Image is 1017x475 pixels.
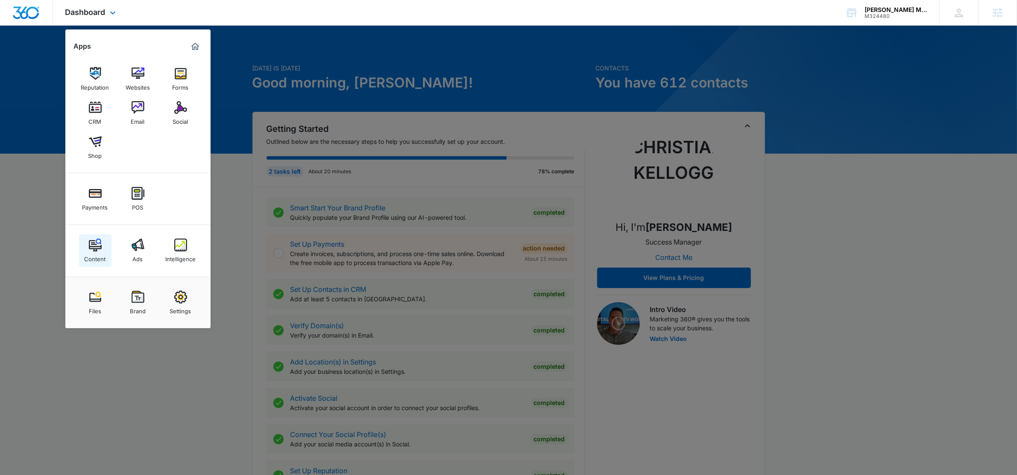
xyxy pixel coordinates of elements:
div: Social [173,114,188,125]
div: Websites [126,80,150,91]
a: Brand [122,286,154,319]
a: Forms [164,63,197,95]
div: account id [865,13,927,19]
a: Email [122,97,154,129]
div: Payments [82,200,108,211]
img: logo_orange.svg [14,14,21,20]
div: Keywords by Traffic [94,50,144,56]
a: Intelligence [164,234,197,267]
div: Reputation [81,80,109,91]
a: Marketing 360® Dashboard [188,40,202,53]
div: Files [89,303,101,315]
a: CRM [79,97,111,129]
a: Reputation [79,63,111,95]
a: Files [79,286,111,319]
a: Websites [122,63,154,95]
a: POS [122,183,154,215]
div: Domain Overview [32,50,76,56]
div: Content [85,251,106,262]
img: tab_domain_overview_orange.svg [23,50,30,56]
a: Shop [79,131,111,163]
div: Shop [88,148,102,159]
a: Content [79,234,111,267]
img: website_grey.svg [14,22,21,29]
a: Social [164,97,197,129]
img: tab_keywords_by_traffic_grey.svg [85,50,92,56]
div: Forms [173,80,189,91]
div: Settings [170,303,191,315]
div: Ads [133,251,143,262]
div: CRM [89,114,102,125]
div: Brand [130,303,146,315]
div: Intelligence [165,251,196,262]
a: Settings [164,286,197,319]
h2: Apps [74,42,91,50]
div: account name [865,6,927,13]
span: Dashboard [65,8,106,17]
div: Domain: [DOMAIN_NAME] [22,22,94,29]
div: POS [132,200,144,211]
div: Email [131,114,145,125]
div: v 4.0.25 [24,14,42,20]
a: Payments [79,183,111,215]
a: Ads [122,234,154,267]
